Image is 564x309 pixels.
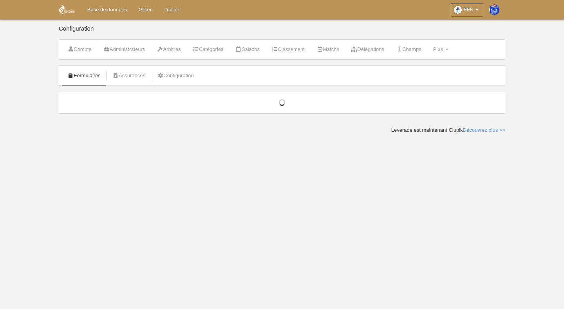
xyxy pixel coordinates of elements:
[347,44,389,55] a: Délégations
[99,44,150,55] a: Administrateurs
[59,25,505,39] div: Configuration
[267,44,309,55] a: Classement
[153,70,198,82] a: Configuration
[433,46,443,52] span: Plus
[152,44,185,55] a: Arbitres
[464,6,474,14] span: FFN
[451,3,483,16] a: FFN
[63,44,96,55] a: Compte
[188,44,228,55] a: Catégories
[231,44,264,55] a: Saisons
[63,70,105,82] a: Formulaires
[108,70,150,82] a: Assurances
[489,5,499,15] img: PaswSEHnFMei.30x30.jpg
[463,127,505,133] a: Découvrez plus >>
[454,6,462,14] img: OaDPB3zQPxTf.30x30.jpg
[392,44,426,55] a: Champs
[59,5,75,14] img: FFN
[429,44,453,55] a: Plus
[391,127,505,134] div: Leverade est maintenant Clupik
[312,44,343,55] a: Matchs
[67,99,497,106] div: Chargement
